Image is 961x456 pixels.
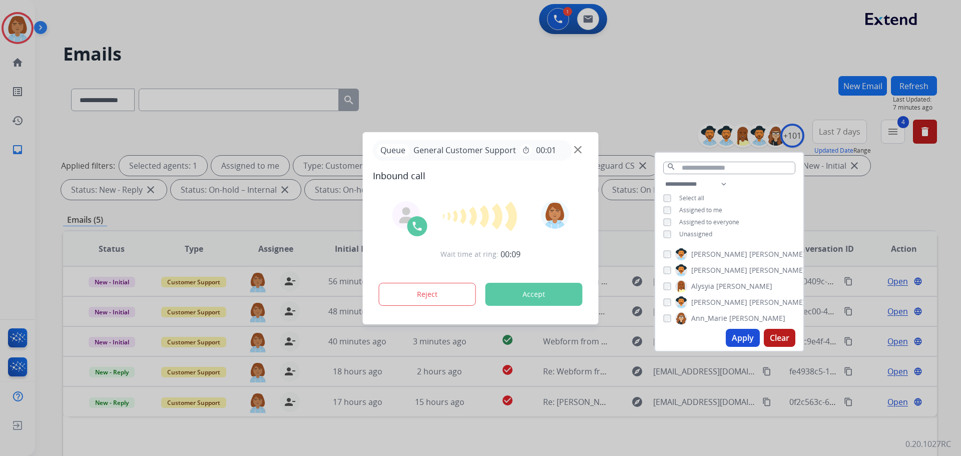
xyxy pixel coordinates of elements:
span: Unassigned [679,230,712,238]
mat-icon: timer [522,146,530,154]
span: 00:09 [501,248,521,260]
mat-icon: search [667,162,676,171]
button: Apply [726,329,760,347]
span: [PERSON_NAME] [691,249,747,259]
span: Select all [679,194,704,202]
button: Clear [764,329,795,347]
button: Accept [486,283,583,306]
span: Alysyia [691,281,714,291]
span: [PERSON_NAME] [716,281,772,291]
span: 00:01 [536,144,556,156]
span: Assigned to everyone [679,218,739,226]
img: call-icon [411,220,423,232]
span: Wait time at ring: [440,249,499,259]
img: agent-avatar [398,207,414,223]
span: [PERSON_NAME] [729,313,785,323]
span: [PERSON_NAME] [691,265,747,275]
span: [PERSON_NAME] [691,297,747,307]
img: close-button [574,146,582,153]
button: Reject [379,283,476,306]
p: Queue [377,144,409,157]
span: [PERSON_NAME] [749,265,805,275]
span: General Customer Support [409,144,520,156]
img: avatar [541,201,569,229]
span: Ann_Marie [691,313,727,323]
span: Inbound call [373,169,589,183]
span: [PERSON_NAME] [749,297,805,307]
span: [PERSON_NAME] [749,249,805,259]
span: Assigned to me [679,206,722,214]
p: 0.20.1027RC [905,438,951,450]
